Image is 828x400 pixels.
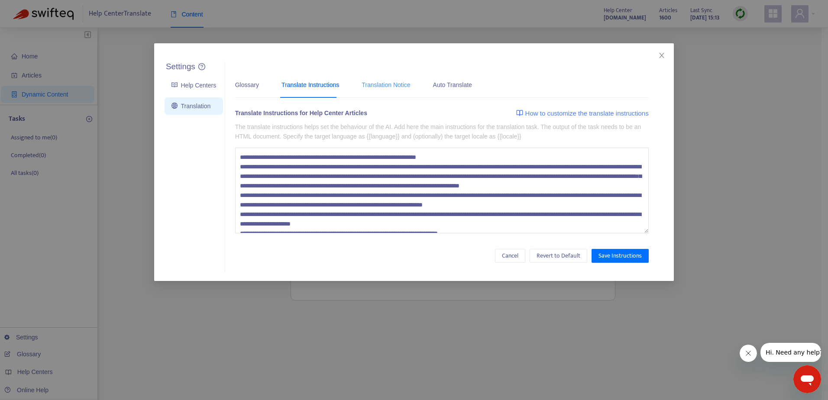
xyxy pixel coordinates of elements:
div: Translation Notice [362,80,410,90]
img: image-link [516,110,523,116]
div: Translate Instructions for Help Center Articles [235,108,367,121]
span: Revert to Default [537,251,580,261]
a: Translation [171,103,210,110]
a: How to customize the translate instructions [516,108,649,119]
a: Help Centers [171,82,216,89]
button: Revert to Default [530,249,587,263]
button: Close [657,51,666,60]
span: Hi. Need any help? [5,6,62,13]
a: question-circle [198,63,205,71]
div: Auto Translate [433,80,472,90]
span: Save Instructions [598,251,642,261]
span: close [658,52,665,59]
span: Cancel [502,251,518,261]
iframe: Close message [740,345,757,362]
p: The translate instructions helps set the behaviour of the AI. Add here the main instructions for ... [235,122,649,141]
button: Cancel [495,249,525,263]
span: question-circle [198,63,205,70]
button: Save Instructions [592,249,649,263]
div: Glossary [235,80,259,90]
span: How to customize the translate instructions [525,108,649,119]
h5: Settings [166,62,195,72]
div: Translate Instructions [281,80,339,90]
iframe: Message from company [760,343,821,362]
iframe: Button to launch messaging window [793,365,821,393]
